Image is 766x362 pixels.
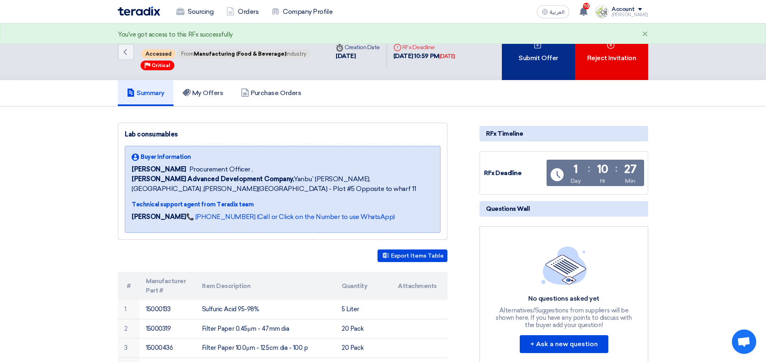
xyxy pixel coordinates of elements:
div: 10 [597,164,608,175]
img: empty_state_list.svg [541,246,587,284]
span: From Industry [177,49,310,59]
button: + Ask a new question [520,335,608,353]
div: Lab consumables [125,130,441,139]
td: 2 [118,319,139,338]
div: [DATE] [336,52,380,61]
td: 20 Pack [335,319,391,338]
a: Sourcing [170,3,220,21]
div: Account [612,6,635,13]
h5: My Offers [182,89,224,97]
div: Alternatives/Suggestions from suppliers will be shown here, If you have any points to discuss wit... [495,307,633,329]
div: RFx Deadline [393,43,455,52]
a: Open chat [732,329,756,354]
td: Sulfuric Acid 95-98% [195,300,336,319]
div: You've got access to this RFx successfully [118,30,233,39]
td: 20 Pack [335,338,391,358]
td: 3 [118,338,139,358]
span: Manufacturing (Food & Beverage) [194,51,286,57]
div: Day [571,177,581,185]
a: My Offers [174,80,232,106]
td: 15000319 [139,319,195,338]
b: [PERSON_NAME] Advanced Development Company, [132,175,294,183]
button: Export Items Table [378,249,447,262]
a: Company Profile [265,3,339,21]
a: 📞 [PHONE_NUMBER] (Call or Click on the Number to use WhatsApp) [186,213,395,221]
th: Attachments [391,272,447,300]
div: : [588,161,590,176]
div: [DATE] [439,52,455,61]
span: Yanbu` [PERSON_NAME], [GEOGRAPHIC_DATA] ,[PERSON_NAME][GEOGRAPHIC_DATA] - Plot #5 Opposite to wha... [132,174,434,194]
div: Technical support agent from Teradix team [132,200,434,209]
div: [PERSON_NAME] [612,13,648,17]
td: 1 [118,300,139,319]
th: Quantity [335,272,391,300]
button: العربية [537,5,569,18]
div: RFx Timeline [480,126,648,141]
span: العربية [550,9,564,15]
h5: Summary [127,89,165,97]
th: Item Description [195,272,336,300]
div: Submit Offer [502,24,575,80]
div: Min [625,177,636,185]
div: Hr [600,177,605,185]
img: GCCCo_LOGO_1741521631774.png [595,5,608,18]
img: Teradix logo [118,7,160,16]
div: RFx Deadline [484,169,545,178]
span: 10 [583,3,590,9]
span: Critical [152,63,170,68]
div: No questions asked yet [495,295,633,303]
a: Orders [220,3,265,21]
div: × [642,30,648,39]
div: : [615,161,617,176]
span: Accessed [141,49,176,59]
div: Reject Invitation [575,24,648,80]
td: 15000436 [139,338,195,358]
td: Filter Paper 10.0µm - 12.5cm dia - 100 p [195,338,336,358]
span: Buyer Information [141,153,191,161]
td: 15000133 [139,300,195,319]
div: [DATE] 10:59 PM [393,52,455,61]
th: # [118,272,139,300]
a: Purchase Orders [232,80,310,106]
h5: Purchase Orders [241,89,301,97]
span: Procurement Officer , [189,165,253,174]
a: Summary [118,80,174,106]
strong: [PERSON_NAME] [132,213,186,221]
div: Creation Date [336,43,380,52]
td: Filter Paper 0.45µm - 47mm dia [195,319,336,338]
th: Manufacturer Part # [139,272,195,300]
span: Questions Wall [486,204,529,213]
div: 1 [573,164,578,175]
div: 27 [624,164,636,175]
td: 5 Liter [335,300,391,319]
span: [PERSON_NAME] [132,165,186,174]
